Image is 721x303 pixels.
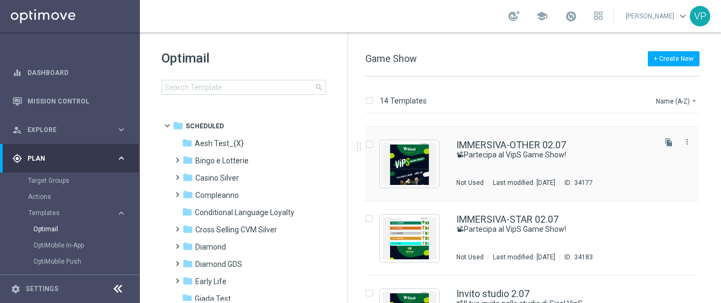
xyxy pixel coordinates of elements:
[186,121,224,131] span: Scheduled
[574,253,593,261] div: 34183
[161,50,326,67] h1: Optimail
[27,155,116,162] span: Plan
[365,53,417,64] span: Game Show
[383,143,436,185] img: 34177.jpeg
[665,138,673,147] i: file_copy
[29,210,105,216] span: Templates
[662,135,676,149] button: file_copy
[33,221,139,237] div: Optimail
[315,83,323,92] span: search
[560,253,593,261] div: ID:
[456,289,529,299] a: Invito studio 2.07
[12,125,22,135] i: person_search
[33,237,139,253] div: OptiMobile In-App
[182,172,193,183] i: folder
[27,58,126,87] a: Dashboard
[161,80,326,95] input: Search Template
[456,140,566,150] a: IMMERSIVA-OTHER 02.07
[355,127,719,201] div: Press SPACE to select this row.
[682,135,692,148] button: more_vert
[12,58,126,87] div: Dashboard
[116,125,126,135] i: keyboard_arrow_right
[456,253,484,261] div: Not Used
[456,215,559,224] a: IMMERSIVA-STAR 02.07
[655,94,699,107] button: Name (A-Z)arrow_drop_down
[28,189,139,205] div: Actions
[456,150,653,160] div: 📽Partecipa al VipS Game Show!
[574,178,593,187] div: 34177
[29,210,116,216] div: Templates
[33,270,139,286] div: Optipush
[456,224,653,235] div: 📽Partecipa al VipS Game Show!
[12,97,127,106] button: Mission Control
[182,189,193,200] i: folder
[677,10,689,22] span: keyboard_arrow_down
[182,206,193,217] i: folder
[33,225,112,233] a: Optimail
[33,241,112,250] a: OptiMobile In-App
[182,276,193,286] i: folder
[489,178,560,187] div: Last modified: [DATE]
[12,125,116,135] div: Explore
[12,68,22,78] i: equalizer
[195,190,239,200] span: Compleanno
[28,173,139,189] div: Target Groups
[355,201,719,276] div: Press SPACE to select this row.
[489,253,560,261] div: Last modified: [DATE]
[195,208,294,217] span: Conditional Language Loyalty
[173,120,183,131] i: folder
[182,224,193,235] i: folder
[28,209,127,217] button: Templates keyboard_arrow_right
[456,150,628,160] a: 📽Partecipa al VipS Game Show!
[182,155,193,166] i: folder
[456,178,484,187] div: Not Used
[195,259,242,269] span: Diamond GDS
[625,8,690,24] a: [PERSON_NAME]keyboard_arrow_down
[690,97,698,105] i: arrow_drop_down
[33,253,139,270] div: OptiMobile Push
[182,258,193,269] i: folder
[456,224,628,235] a: 📽Partecipa al VipS Game Show!
[12,154,116,163] div: Plan
[28,192,112,201] a: Actions
[12,126,127,134] button: person_search Explore keyboard_arrow_right
[195,277,227,286] span: Early Life
[182,241,193,252] i: folder
[11,284,20,294] i: settings
[648,51,699,66] button: + Create New
[12,154,22,163] i: gps_fixed
[33,257,112,266] a: OptiMobile Push
[27,127,116,133] span: Explore
[26,286,59,292] a: Settings
[380,96,427,106] p: 14 Templates
[116,153,126,163] i: keyboard_arrow_right
[195,139,244,148] span: Aesh Test_{X}
[195,225,277,235] span: Cross Selling CVM Silver
[195,173,239,183] span: Casino Silver
[27,87,126,115] a: Mission Control
[12,68,127,77] button: equalizer Dashboard
[383,217,436,259] img: 34183.jpeg
[195,242,226,252] span: Diamond
[195,156,249,166] span: Bingo e Lotterie
[33,273,112,282] a: Optipush
[12,154,127,163] button: gps_fixed Plan keyboard_arrow_right
[536,10,548,22] span: school
[683,137,691,146] i: more_vert
[28,176,112,185] a: Target Groups
[560,178,593,187] div: ID:
[182,137,193,148] i: folder
[12,87,126,115] div: Mission Control
[690,6,710,26] div: VP
[116,208,126,218] i: keyboard_arrow_right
